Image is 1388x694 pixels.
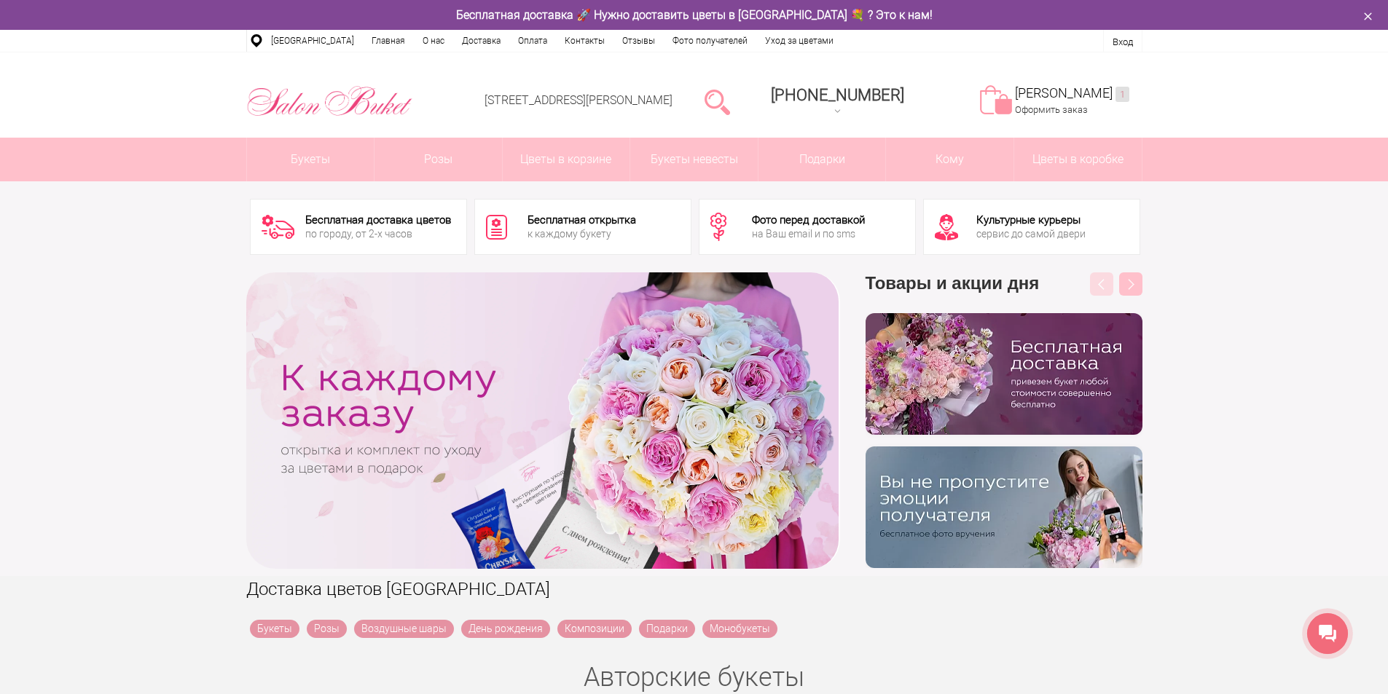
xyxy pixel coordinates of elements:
a: Отзывы [613,30,664,52]
a: [GEOGRAPHIC_DATA] [262,30,363,52]
a: Доставка [453,30,509,52]
div: Культурные курьеры [976,215,1086,226]
a: Контакты [556,30,613,52]
div: Фото перед доставкой [752,215,865,226]
span: Кому [886,138,1013,181]
div: к каждому букету [528,229,636,239]
ins: 1 [1116,87,1129,102]
div: сервис до самой двери [976,229,1086,239]
a: Букеты невесты [630,138,758,181]
a: Подарки [758,138,886,181]
img: Цветы Нижний Новгород [246,82,413,120]
a: Уход за цветами [756,30,842,52]
a: Главная [363,30,414,52]
a: О нас [414,30,453,52]
a: Воздушные шары [354,620,454,638]
div: по городу, от 2-х часов [305,229,451,239]
a: Фото получателей [664,30,756,52]
a: Оплата [509,30,556,52]
a: Композиции [557,620,632,638]
a: Цветы в коробке [1014,138,1142,181]
a: Вход [1113,36,1133,47]
div: на Ваш email и по sms [752,229,865,239]
a: Розы [375,138,502,181]
a: [STREET_ADDRESS][PERSON_NAME] [485,93,673,107]
div: Бесплатная доставка цветов [305,215,451,226]
a: Оформить заказ [1015,104,1088,115]
a: Цветы в корзине [503,138,630,181]
a: Букеты [247,138,375,181]
div: [PHONE_NUMBER] [771,86,904,104]
a: День рождения [461,620,550,638]
a: [PERSON_NAME]1 [1015,85,1129,102]
div: Бесплатная доставка 🚀 Нужно доставить цветы в [GEOGRAPHIC_DATA] 💐 ? Это к нам! [235,7,1153,23]
a: Подарки [639,620,695,638]
a: [PHONE_NUMBER] [762,81,913,122]
h1: Доставка цветов [GEOGRAPHIC_DATA] [246,576,1142,602]
a: Авторские букеты [584,662,804,693]
a: Букеты [250,620,299,638]
div: Бесплатная открытка [528,215,636,226]
img: v9wy31nijnvkfycrkduev4dhgt9psb7e.png.webp [866,446,1142,568]
a: Розы [307,620,347,638]
img: hpaj04joss48rwypv6hbykmvk1dj7zyr.png.webp [866,313,1142,435]
button: Next [1119,272,1142,296]
h3: Товары и акции дня [866,272,1142,313]
a: Монобукеты [702,620,777,638]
